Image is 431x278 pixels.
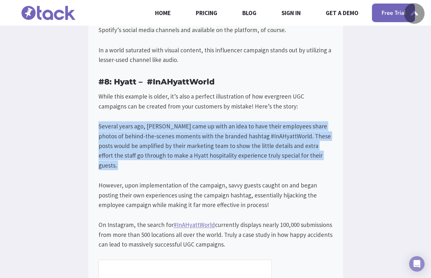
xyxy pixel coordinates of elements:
h3: #8: Hyatt – #InAHyattWorld [99,76,333,88]
img: Scroll to top [404,3,425,24]
img: tack [16,2,81,24]
a: Free Trial [372,4,415,22]
p: However, upon implementation of the campaign, savvy guests caught on and began posting their own ... [99,180,333,210]
p: Several years ago, [PERSON_NAME] came up with an idea to have their employees share photos of beh... [99,121,333,170]
a: Sign in [278,4,305,21]
a: Pricing [192,4,221,21]
a: Home [151,4,175,21]
a: Get a demo [322,4,362,21]
p: While this example is older, it’s also a perfect illustration of how evergreen UGC campaigns can ... [99,91,333,111]
p: On Instagram, the search for currently displays nearly 100,000 submissions from more than 500 loc... [99,220,333,249]
p: In a world saturated with visual content, this influencer campaign stands out by utilizing a less... [99,45,333,65]
div: Open Intercom Messenger [409,256,425,272]
a: #InAHyattWorld [174,221,215,229]
a: Blog [239,4,260,21]
nav: Primary [151,4,362,21]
